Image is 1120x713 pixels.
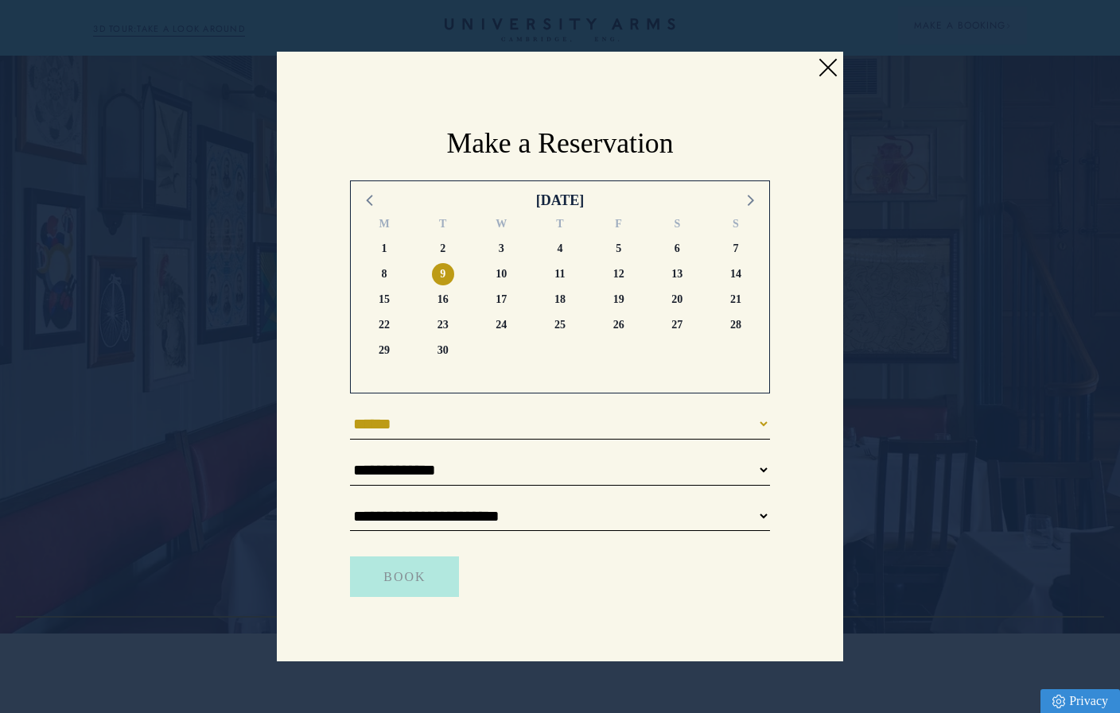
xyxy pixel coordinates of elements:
[549,238,571,260] span: Thursday 4 September 2025
[549,263,571,285] span: Thursday 11 September 2025
[549,289,571,311] span: Thursday 18 September 2025
[350,125,770,162] h2: Make a Reservation
[1052,695,1065,708] img: Privacy
[666,289,688,311] span: Saturday 20 September 2025
[432,314,454,336] span: Tuesday 23 September 2025
[666,263,688,285] span: Saturday 13 September 2025
[549,314,571,336] span: Thursday 25 September 2025
[432,238,454,260] span: Tuesday 2 September 2025
[414,215,472,236] div: T
[725,289,747,311] span: Sunday 21 September 2025
[666,314,688,336] span: Saturday 27 September 2025
[608,263,630,285] span: Friday 12 September 2025
[373,289,395,311] span: Monday 15 September 2025
[432,289,454,311] span: Tuesday 16 September 2025
[355,215,414,236] div: M
[725,263,747,285] span: Sunday 14 September 2025
[490,238,512,260] span: Wednesday 3 September 2025
[432,339,454,362] span: Tuesday 30 September 2025
[490,314,512,336] span: Wednesday 24 September 2025
[647,215,706,236] div: S
[725,314,747,336] span: Sunday 28 September 2025
[608,289,630,311] span: Friday 19 September 2025
[490,263,512,285] span: Wednesday 10 September 2025
[536,189,585,211] div: [DATE]
[373,314,395,336] span: Monday 22 September 2025
[608,238,630,260] span: Friday 5 September 2025
[706,215,765,236] div: S
[373,238,395,260] span: Monday 1 September 2025
[815,56,839,79] a: Close
[1040,689,1120,713] a: Privacy
[472,215,531,236] div: W
[432,263,454,285] span: Tuesday 9 September 2025
[490,289,512,311] span: Wednesday 17 September 2025
[608,314,630,336] span: Friday 26 September 2025
[373,263,395,285] span: Monday 8 September 2025
[589,215,648,236] div: F
[531,215,589,236] div: T
[666,238,688,260] span: Saturday 6 September 2025
[725,238,747,260] span: Sunday 7 September 2025
[373,339,395,362] span: Monday 29 September 2025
